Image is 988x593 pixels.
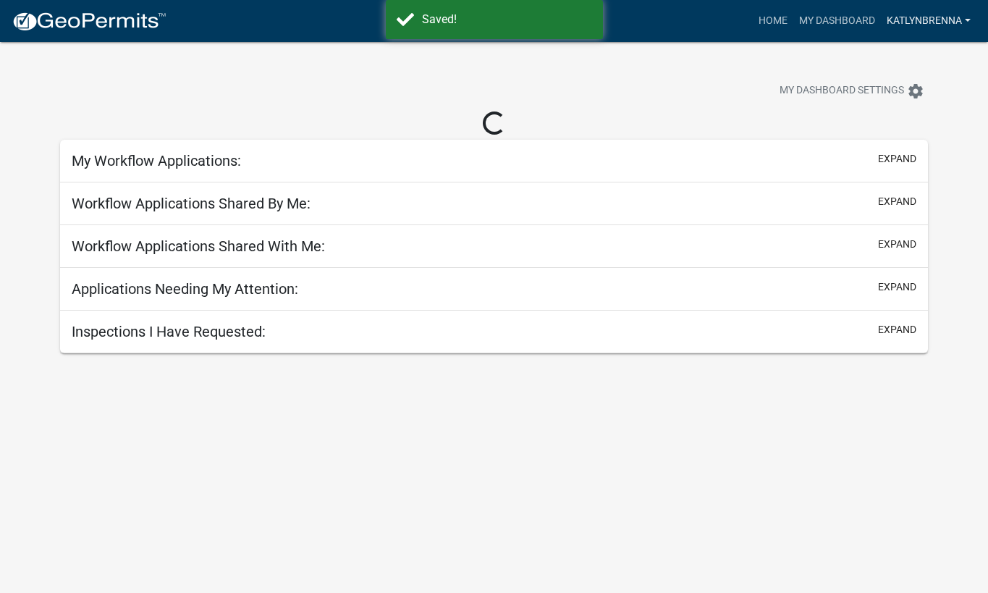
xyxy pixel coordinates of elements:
h5: Applications Needing My Attention: [72,280,298,298]
button: expand [878,237,916,252]
h5: Inspections I Have Requested: [72,323,266,340]
h5: My Workflow Applications: [72,152,241,169]
button: expand [878,322,916,337]
a: My Dashboard [793,7,881,35]
h5: Workflow Applications Shared By Me: [72,195,311,212]
i: settings [907,83,924,100]
div: Saved! [422,11,592,28]
h5: Workflow Applications Shared With Me: [72,237,325,255]
a: katlynbrenna [881,7,976,35]
button: expand [878,194,916,209]
a: Home [753,7,793,35]
button: My Dashboard Settingssettings [768,77,936,105]
button: expand [878,279,916,295]
button: expand [878,151,916,167]
span: My Dashboard Settings [780,83,904,100]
